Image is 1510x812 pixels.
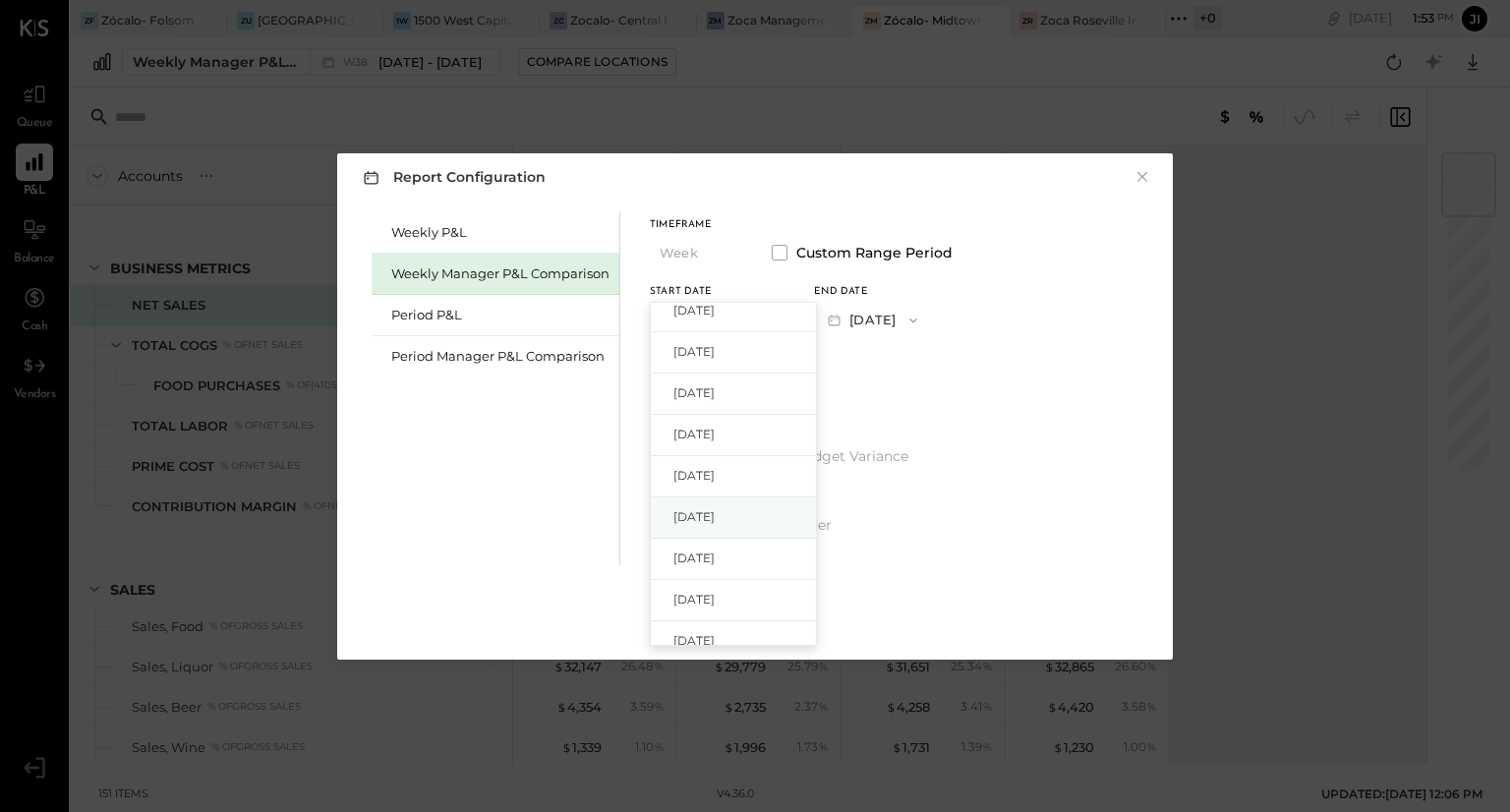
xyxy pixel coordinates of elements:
button: Week [650,235,748,271]
span: [DATE] [673,550,715,566]
span: [DATE] [673,508,715,525]
span: [DATE] [673,384,715,401]
button: [DATE] [814,302,931,338]
span: [DATE] [673,302,715,319]
div: Weekly Manager P&L Comparison [391,264,610,283]
span: [DATE] [673,591,715,608]
span: [DATE] [673,632,715,649]
div: Start Date [650,287,767,297]
span: [DATE] [673,426,715,442]
div: Weekly P&L [391,223,610,242]
h3: Report Configuration [359,165,546,190]
div: Period P&L [391,306,610,324]
span: [DATE] [673,467,715,484]
div: End date [814,287,931,297]
div: Timeframe [650,220,748,230]
span: Custom Range Period [796,243,953,262]
span: [DATE] [673,343,715,360]
button: × [1133,167,1151,187]
div: Period Manager P&L Comparison [391,347,610,366]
